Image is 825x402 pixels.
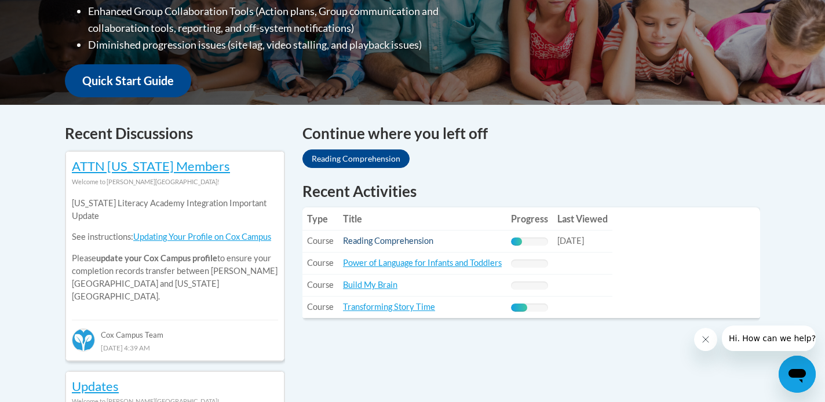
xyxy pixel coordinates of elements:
th: Progress [506,207,553,231]
a: Updates [72,378,119,394]
span: Course [307,258,334,268]
a: Updating Your Profile on Cox Campus [133,232,271,242]
span: Course [307,236,334,246]
p: [US_STATE] Literacy Academy Integration Important Update [72,197,278,222]
h4: Recent Discussions [65,122,285,145]
a: Quick Start Guide [65,64,191,97]
iframe: Message from company [722,326,816,351]
div: Please to ensure your completion records transfer between [PERSON_NAME][GEOGRAPHIC_DATA] and [US_... [72,188,278,312]
iframe: Button to launch messaging window [779,356,816,393]
a: ATTN [US_STATE] Members [72,158,230,174]
a: Power of Language for Infants and Toddlers [343,258,502,268]
a: Reading Comprehension [302,149,410,168]
li: Diminished progression issues (site lag, video stalling, and playback issues) [88,36,485,53]
th: Type [302,207,338,231]
iframe: Close message [694,328,717,351]
span: [DATE] [557,236,584,246]
div: Cox Campus Team [72,320,278,341]
b: update your Cox Campus profile [96,253,217,263]
h1: Recent Activities [302,181,760,202]
div: Progress, % [511,304,527,312]
div: Progress, % [511,237,522,246]
a: Build My Brain [343,280,397,290]
th: Title [338,207,506,231]
div: [DATE] 4:39 AM [72,341,278,354]
a: Reading Comprehension [343,236,433,246]
h4: Continue where you left off [302,122,760,145]
span: Course [307,280,334,290]
div: Welcome to [PERSON_NAME][GEOGRAPHIC_DATA]! [72,176,278,188]
li: Enhanced Group Collaboration Tools (Action plans, Group communication and collaboration tools, re... [88,3,485,36]
span: Course [307,302,334,312]
th: Last Viewed [553,207,612,231]
p: See instructions: [72,231,278,243]
img: Cox Campus Team [72,328,95,352]
a: Transforming Story Time [343,302,435,312]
